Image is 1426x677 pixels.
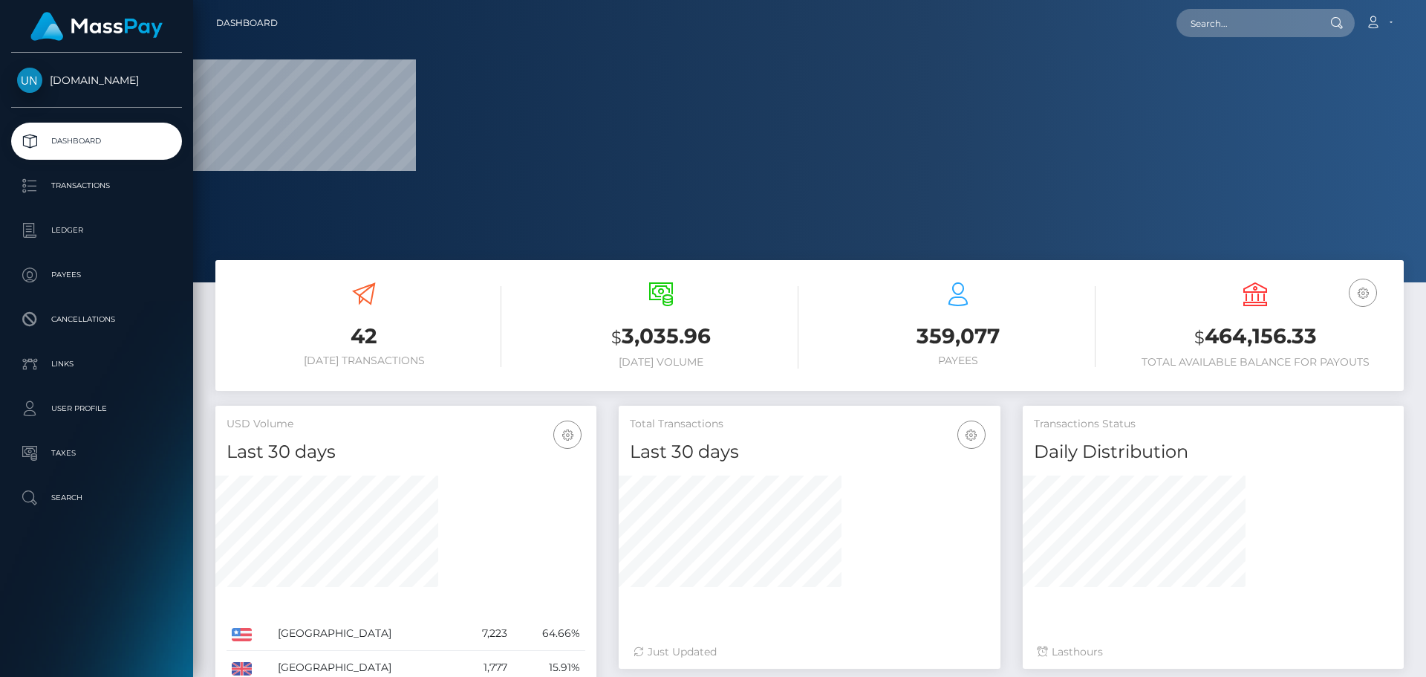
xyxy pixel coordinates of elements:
h4: Last 30 days [227,439,585,465]
a: Dashboard [216,7,278,39]
small: $ [611,327,622,348]
div: Last hours [1038,644,1389,660]
h3: 359,077 [821,322,1095,351]
img: Unlockt.me [17,68,42,93]
p: Links [17,353,176,375]
h4: Daily Distribution [1034,439,1393,465]
h3: 464,156.33 [1118,322,1393,352]
td: [GEOGRAPHIC_DATA] [273,617,459,651]
h5: Transactions Status [1034,417,1393,432]
p: Payees [17,264,176,286]
h3: 42 [227,322,501,351]
p: Dashboard [17,130,176,152]
h6: Total Available Balance for Payouts [1118,356,1393,369]
p: User Profile [17,398,176,420]
p: Search [17,487,176,509]
h5: Total Transactions [630,417,989,432]
div: Just Updated [634,644,985,660]
h5: USD Volume [227,417,585,432]
p: Taxes [17,442,176,464]
a: Payees [11,256,182,294]
a: User Profile [11,390,182,427]
small: $ [1194,327,1205,348]
p: Cancellations [17,308,176,331]
h3: 3,035.96 [524,322,798,352]
h6: [DATE] Volume [524,356,798,369]
a: Links [11,346,182,383]
a: Transactions [11,167,182,204]
span: [DOMAIN_NAME] [11,74,182,87]
p: Ledger [17,219,176,242]
input: Search... [1176,9,1316,37]
a: Taxes [11,435,182,472]
h6: [DATE] Transactions [227,354,501,367]
h4: Last 30 days [630,439,989,465]
img: US.png [232,628,252,641]
h6: Payees [821,354,1095,367]
img: MassPay Logo [30,12,163,41]
p: Transactions [17,175,176,197]
a: Ledger [11,212,182,249]
a: Dashboard [11,123,182,160]
td: 7,223 [459,617,512,651]
a: Cancellations [11,301,182,338]
img: GB.png [232,662,252,676]
a: Search [11,479,182,516]
td: 64.66% [512,617,585,651]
